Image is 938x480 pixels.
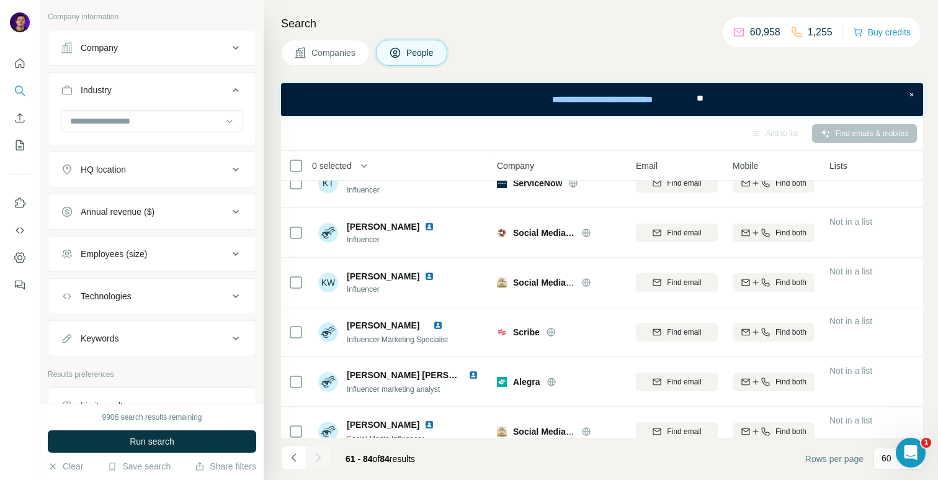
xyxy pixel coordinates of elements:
[775,327,806,338] span: Find both
[48,239,256,269] button: Employees (size)
[829,217,872,227] span: Not in a list
[347,284,439,295] span: Influencer
[48,11,256,22] p: Company information
[424,420,434,430] img: LinkedIn logo
[311,47,357,59] span: Companies
[406,47,435,59] span: People
[10,79,30,102] button: Search
[636,174,718,192] button: Find email
[347,385,440,394] span: Influencer marketing analyst
[48,33,256,63] button: Company
[10,12,30,32] img: Avatar
[497,228,507,238] img: Logo of Social Media Today
[107,460,171,473] button: Save search
[318,322,338,342] img: Avatar
[347,234,439,245] span: Influencer
[750,25,780,40] p: 60,958
[281,445,306,470] button: Navigate to previous page
[636,273,718,292] button: Find email
[775,426,806,437] span: Find both
[48,281,256,311] button: Technologies
[81,290,132,302] div: Technologies
[667,178,701,189] span: Find email
[312,160,352,172] span: 0 selected
[829,160,847,172] span: Lists
[195,460,256,473] button: Share filters
[347,419,419,431] span: [PERSON_NAME]
[775,376,806,387] span: Find both
[81,332,118,345] div: Keywords
[497,327,507,337] img: Logo of Scribe
[433,320,443,330] img: LinkedIn logo
[829,316,872,326] span: Not in a list
[81,84,112,96] div: Industry
[347,320,419,330] span: [PERSON_NAME]
[497,377,507,387] img: Logo of Alegra
[81,163,126,176] div: HQ location
[347,335,448,344] span: Influencer Marketing Specialist
[346,454,415,464] span: results
[733,273,815,292] button: Find both
[346,454,373,464] span: 61 - 84
[347,435,424,443] span: Social Media Influencer
[775,178,806,189] span: Find both
[829,415,872,425] span: Not in a list
[347,370,495,380] span: [PERSON_NAME] [PERSON_NAME]
[48,369,256,380] p: Results preferences
[513,177,562,189] span: ServiceNow
[733,174,815,192] button: Find both
[733,373,815,391] button: Find both
[102,412,202,423] div: 9906 search results remaining
[667,376,701,387] span: Find email
[10,192,30,214] button: Use Surfe on LinkedIn
[318,372,338,392] img: Avatar
[380,454,390,464] span: 84
[347,270,419,283] span: [PERSON_NAME]
[636,373,718,391] button: Find email
[636,224,718,242] button: Find email
[497,427,507,437] img: Logo of Social Media Examiner
[48,460,83,473] button: Clear
[318,422,338,442] img: Avatar
[775,227,806,238] span: Find both
[733,323,815,342] button: Find both
[636,160,658,172] span: Email
[667,426,701,437] span: Find email
[48,430,256,453] button: Run search
[805,453,864,465] span: Rows per page
[10,274,30,296] button: Feedback
[636,422,718,441] button: Find email
[497,278,507,288] img: Logo of Social Media Examiner
[513,227,575,239] span: Social Media [DATE]
[667,227,701,238] span: Find email
[468,370,478,380] img: LinkedIn logo
[733,224,815,242] button: Find both
[318,223,338,243] img: Avatar
[347,220,419,233] span: [PERSON_NAME]
[318,273,338,292] div: KW
[424,271,434,281] img: LinkedIn logo
[48,197,256,227] button: Annual revenue ($)
[10,52,30,75] button: Quick start
[81,206,154,218] div: Annual revenue ($)
[667,277,701,288] span: Find email
[48,324,256,353] button: Keywords
[281,15,923,32] h4: Search
[896,438,926,468] iframe: Intercom live chat
[281,83,923,116] iframe: Banner
[853,24,911,41] button: Buy credits
[48,75,256,110] button: Industry
[497,160,534,172] span: Company
[347,184,421,196] span: Influencer
[81,248,147,260] div: Employees (size)
[733,422,815,441] button: Find both
[48,155,256,184] button: HQ location
[775,277,806,288] span: Find both
[10,134,30,156] button: My lists
[130,435,174,448] span: Run search
[497,178,507,188] img: Logo of ServiceNow
[829,266,872,276] span: Not in a list
[636,323,718,342] button: Find email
